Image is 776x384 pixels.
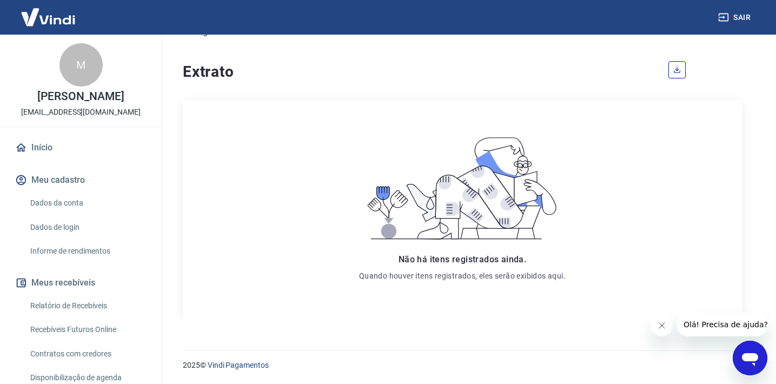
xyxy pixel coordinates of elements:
[13,271,149,295] button: Meus recebíveis
[183,360,742,371] p: 2025 ©
[733,341,767,375] iframe: Botão para abrir a janela de mensagens
[59,43,103,87] div: M
[399,254,526,264] span: Não há itens registrados ainda.
[208,361,269,369] a: Vindi Pagamentos
[26,295,149,317] a: Relatório de Recebíveis
[716,8,755,28] button: Sair
[13,1,83,34] img: Vindi
[26,216,149,239] a: Dados de login
[677,313,767,336] iframe: Mensagem da empresa
[6,8,91,16] span: Olá! Precisa de ajuda?
[37,91,124,102] p: [PERSON_NAME]
[359,270,566,281] p: Quando houver itens registrados, eles serão exibidos aqui.
[26,319,149,341] a: Recebíveis Futuros Online
[651,315,673,336] iframe: Fechar mensagem
[13,168,149,192] button: Meu cadastro
[13,136,149,160] a: Início
[26,343,149,365] a: Contratos com credores
[21,107,141,118] p: [EMAIL_ADDRESS][DOMAIN_NAME]
[26,240,149,262] a: Informe de rendimentos
[183,61,655,83] h4: Extrato
[26,192,149,214] a: Dados da conta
